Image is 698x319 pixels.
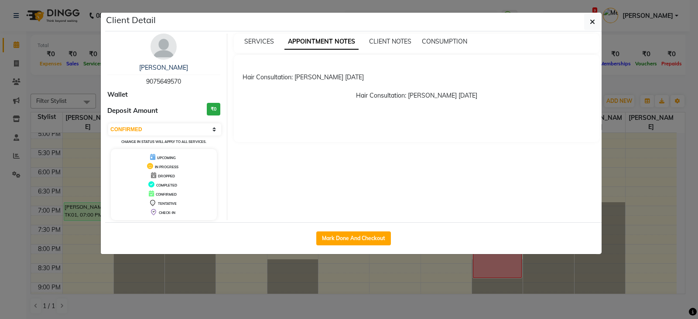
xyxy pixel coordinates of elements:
div: Hair Consultation: [PERSON_NAME] [DATE] [243,64,591,82]
p: Hair Consultation: [PERSON_NAME] [DATE] [243,82,591,100]
span: DROPPED [158,174,175,178]
a: [PERSON_NAME] [139,64,188,71]
small: Change in status will apply to all services. [121,139,206,144]
span: 9075649570 [146,78,181,85]
span: APPOINTMENT NOTES [284,34,359,50]
span: TENTATIVE [158,201,177,206]
span: UPCOMING [157,156,176,160]
h3: ₹0 [207,103,220,115]
img: avatar [151,34,177,60]
span: COMPLETED [156,183,177,187]
span: CONFIRMED [156,192,177,197]
span: Wallet [107,90,128,100]
span: CONSUMPTION [422,37,467,45]
span: Deposit Amount [107,106,158,116]
button: Mark Done And Checkout [316,231,391,245]
span: CHECK-IN [159,210,175,215]
span: SERVICES [244,37,274,45]
span: IN PROGRESS [155,165,178,169]
span: CLIENT NOTES [369,37,411,45]
h5: Client Detail [106,14,156,27]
